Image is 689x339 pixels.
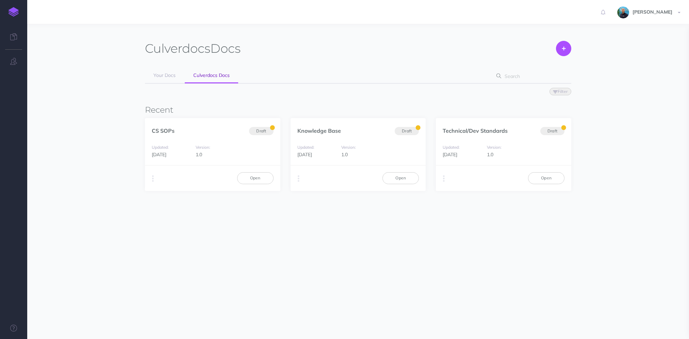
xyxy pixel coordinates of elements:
small: Version: [196,145,210,150]
span: 1.0 [487,151,493,158]
span: [PERSON_NAME] [629,9,676,15]
span: [DATE] [297,151,312,158]
a: Open [237,172,274,184]
span: 1.0 [341,151,348,158]
img: logo-mark.svg [9,7,19,17]
button: Filter [549,88,571,95]
h1: Docs [145,41,241,56]
small: Updated: [152,145,169,150]
input: Search [503,70,561,82]
a: Culverdocs Docs [185,68,238,83]
small: Version: [341,145,356,150]
i: More actions [298,174,299,183]
small: Updated: [443,145,460,150]
i: More actions [152,174,154,183]
span: Your Docs [153,72,176,78]
a: Open [382,172,419,184]
a: Your Docs [145,68,184,83]
span: 1.0 [196,151,202,158]
span: Culverdocs [145,41,210,56]
i: More actions [443,174,445,183]
span: [DATE] [152,151,166,158]
a: Knowledge Base [297,127,341,134]
a: Open [528,172,564,184]
img: 925838e575eb33ea1a1ca055db7b09b0.jpg [617,6,629,18]
a: Technical/Dev Standards [443,127,508,134]
h3: Recent [145,106,571,114]
span: Culverdocs Docs [193,72,230,78]
small: Version: [487,145,502,150]
a: CS SOPs [152,127,175,134]
span: [DATE] [443,151,457,158]
small: Updated: [297,145,314,150]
